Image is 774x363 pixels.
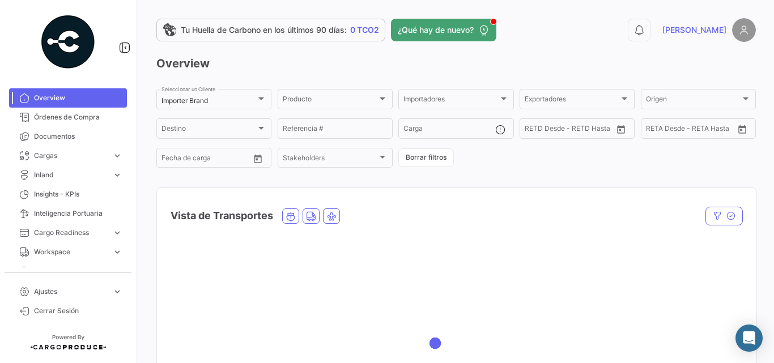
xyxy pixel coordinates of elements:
[112,247,122,257] span: expand_more
[181,24,347,36] span: Tu Huella de Carbono en los últimos 90 días:
[303,209,319,223] button: Land
[156,19,385,41] a: Tu Huella de Carbono en los últimos 90 días:0 TCO2
[34,306,122,316] span: Cerrar Sesión
[9,108,127,127] a: Órdenes de Compra
[646,97,741,105] span: Origen
[171,208,273,224] h4: Vista de Transportes
[553,126,595,134] input: Hasta
[112,228,122,238] span: expand_more
[662,24,726,36] span: [PERSON_NAME]
[156,55,756,71] h3: Overview
[398,148,454,167] button: Borrar filtros
[9,127,127,146] a: Documentos
[283,97,377,105] span: Producto
[112,151,122,161] span: expand_more
[190,156,232,164] input: Hasta
[112,287,122,297] span: expand_more
[283,156,377,164] span: Stakeholders
[525,126,545,134] input: Desde
[34,131,122,142] span: Documentos
[34,93,122,103] span: Overview
[525,97,619,105] span: Exportadores
[613,121,630,138] button: Open calendar
[350,24,379,36] span: 0 TCO2
[674,126,716,134] input: Hasta
[34,112,122,122] span: Órdenes de Compra
[34,208,122,219] span: Inteligencia Portuaria
[34,228,108,238] span: Cargo Readiness
[34,266,122,276] span: Programas
[391,19,496,41] button: ¿Qué hay de nuevo?
[324,209,339,223] button: Air
[9,204,127,223] a: Inteligencia Portuaria
[249,150,266,167] button: Open calendar
[112,170,122,180] span: expand_more
[646,126,666,134] input: Desde
[283,209,299,223] button: Ocean
[40,14,96,70] img: powered-by.png
[161,156,182,164] input: Desde
[734,121,751,138] button: Open calendar
[732,18,756,42] img: placeholder-user.png
[9,88,127,108] a: Overview
[34,151,108,161] span: Cargas
[9,185,127,204] a: Insights - KPIs
[34,287,108,297] span: Ajustes
[34,247,108,257] span: Workspace
[398,24,474,36] span: ¿Qué hay de nuevo?
[34,189,122,199] span: Insights - KPIs
[403,97,498,105] span: Importadores
[161,126,256,134] span: Destino
[161,96,208,105] mat-select-trigger: Importer Brand
[9,262,127,281] a: Programas
[735,324,763,352] div: Abrir Intercom Messenger
[34,170,108,180] span: Inland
